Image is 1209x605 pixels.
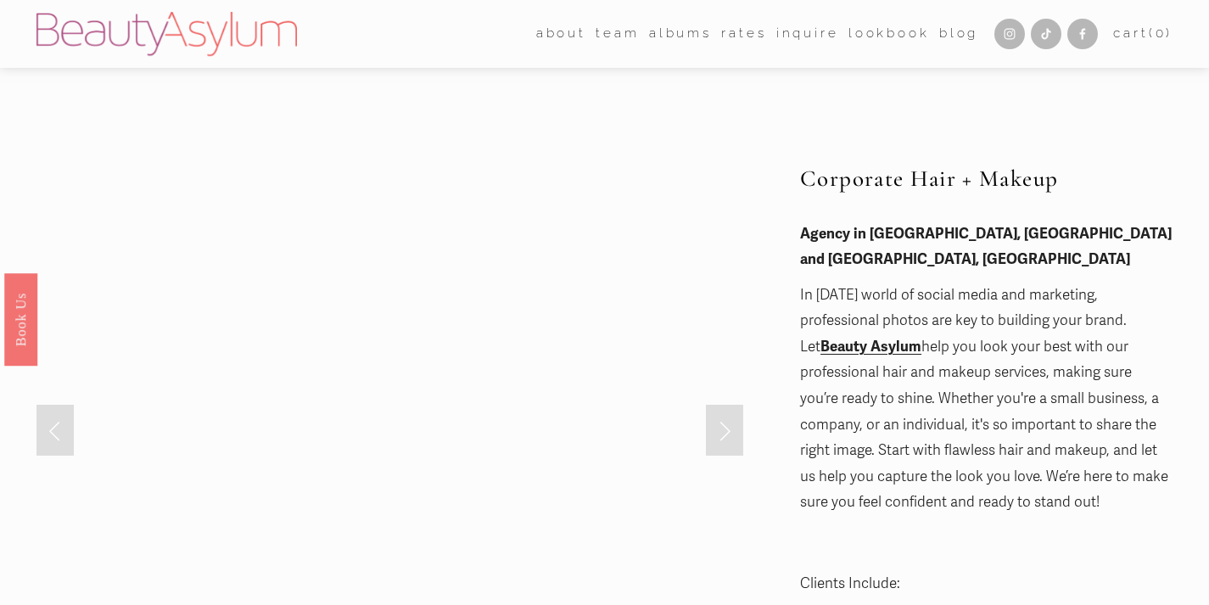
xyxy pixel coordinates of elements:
strong: Agency in [GEOGRAPHIC_DATA], [GEOGRAPHIC_DATA] and [GEOGRAPHIC_DATA], [GEOGRAPHIC_DATA] [800,225,1175,269]
img: Beauty Asylum | Bridal Hair &amp; Makeup Charlotte &amp; Atlanta [36,12,297,56]
a: albums [649,21,712,48]
span: about [536,22,586,46]
h2: Corporate Hair + Makeup [800,165,1173,193]
a: Rates [721,21,766,48]
a: Instagram [994,19,1025,49]
a: Previous Slide [36,405,74,456]
a: Next Slide [706,405,743,456]
a: Inquire [776,21,839,48]
a: Facebook [1067,19,1098,49]
span: team [596,22,639,46]
span: 0 [1156,25,1167,41]
a: folder dropdown [596,21,639,48]
a: TikTok [1031,19,1061,49]
a: folder dropdown [536,21,586,48]
p: Clients Include: [800,571,1173,597]
a: Book Us [4,272,37,365]
a: Beauty Asylum [820,338,921,356]
span: ( ) [1149,25,1173,41]
a: Blog [939,21,978,48]
p: In [DATE] world of social media and marketing, professional photos are key to building your brand... [800,283,1173,516]
a: 0 items in cart [1113,22,1173,46]
a: Lookbook [848,21,930,48]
